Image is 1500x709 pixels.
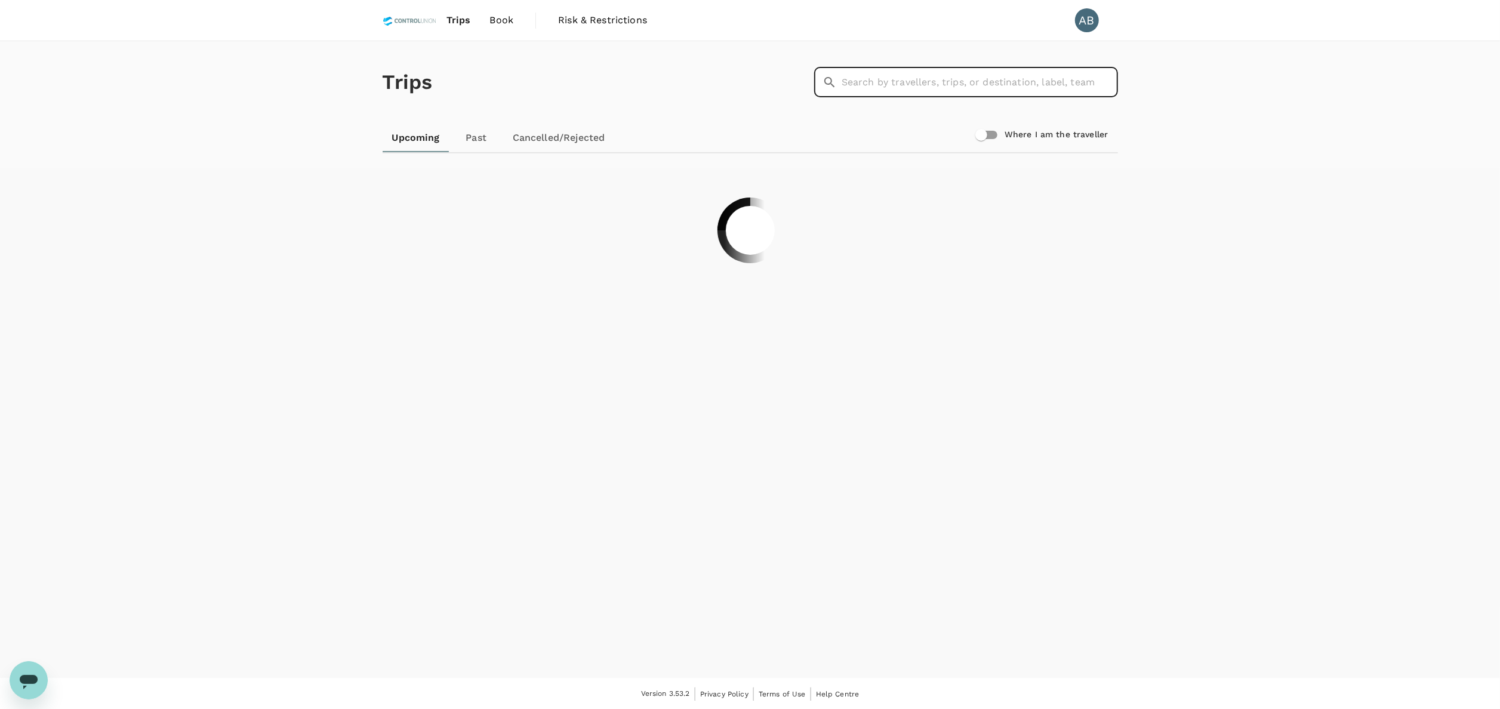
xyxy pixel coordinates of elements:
[1005,128,1108,141] h6: Where I am the traveller
[558,13,647,27] span: Risk & Restrictions
[383,124,449,152] a: Upcoming
[383,7,437,33] img: Control Union Malaysia Sdn. Bhd.
[383,41,433,124] h1: Trips
[700,688,749,701] a: Privacy Policy
[816,690,860,698] span: Help Centre
[759,690,806,698] span: Terms of Use
[449,124,503,152] a: Past
[700,690,749,698] span: Privacy Policy
[503,124,615,152] a: Cancelled/Rejected
[816,688,860,701] a: Help Centre
[842,67,1118,97] input: Search by travellers, trips, or destination, label, team
[1075,8,1099,32] div: AB
[641,688,690,700] span: Version 3.53.2
[446,13,471,27] span: Trips
[759,688,806,701] a: Terms of Use
[10,661,48,699] iframe: Button to launch messaging window
[490,13,514,27] span: Book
